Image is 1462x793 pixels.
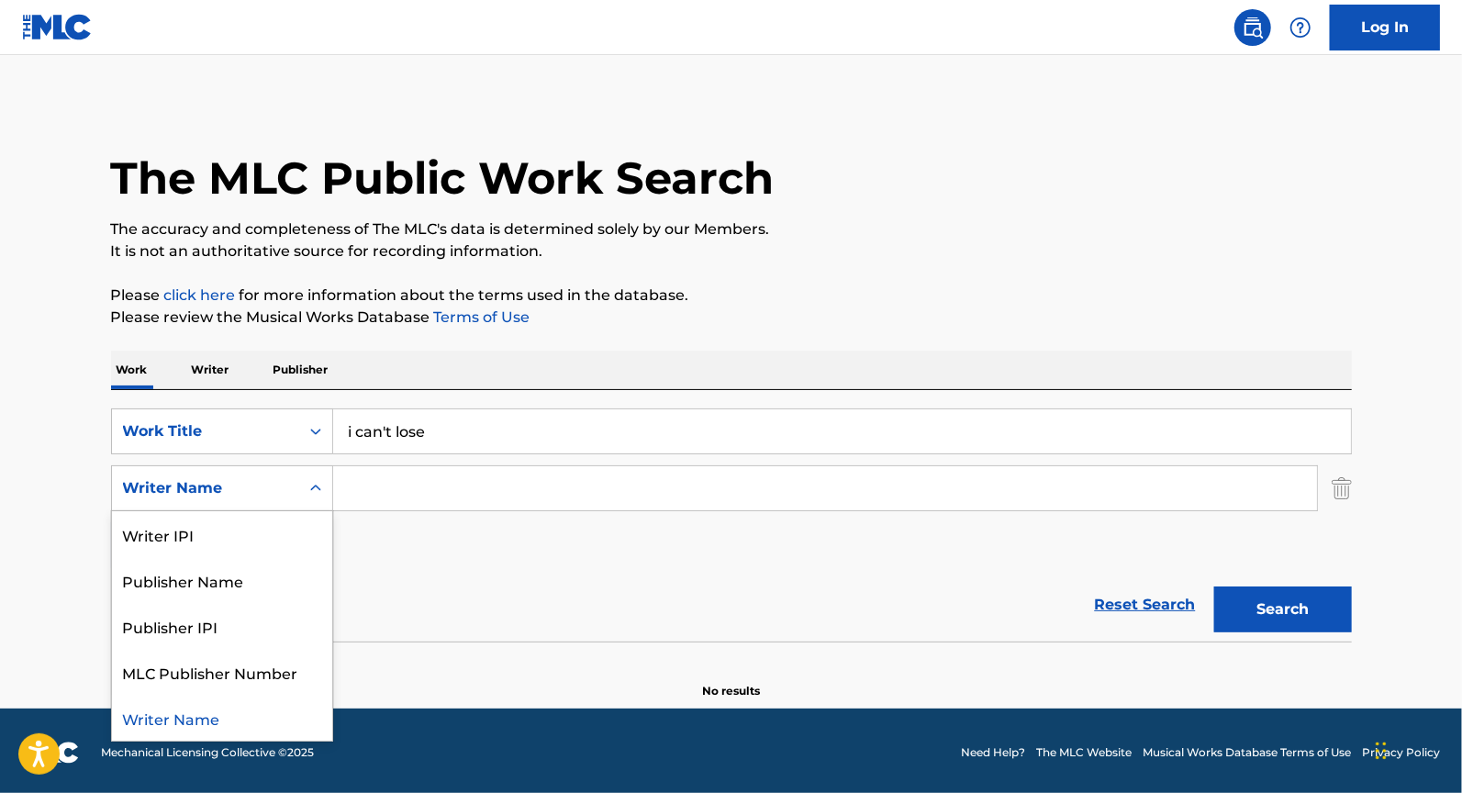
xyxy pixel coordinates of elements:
[123,477,288,499] div: Writer Name
[111,285,1352,307] p: Please for more information about the terms used in the database.
[112,603,332,649] div: Publisher IPI
[111,351,153,389] p: Work
[1234,9,1271,46] a: Public Search
[112,511,332,557] div: Writer IPI
[1370,705,1462,793] iframe: Chat Widget
[22,14,93,40] img: MLC Logo
[1143,744,1351,761] a: Musical Works Database Terms of Use
[112,695,332,741] div: Writer Name
[186,351,235,389] p: Writer
[111,408,1352,642] form: Search Form
[111,218,1352,240] p: The accuracy and completeness of The MLC's data is determined solely by our Members.
[268,351,334,389] p: Publisher
[111,151,775,206] h1: The MLC Public Work Search
[961,744,1025,761] a: Need Help?
[1332,465,1352,511] img: Delete Criterion
[430,308,530,326] a: Terms of Use
[702,661,760,699] p: No results
[111,307,1352,329] p: Please review the Musical Works Database
[1086,585,1205,625] a: Reset Search
[1282,9,1319,46] div: Help
[164,286,236,304] a: click here
[1330,5,1440,50] a: Log In
[101,744,314,761] span: Mechanical Licensing Collective © 2025
[1376,723,1387,778] div: Drag
[123,420,288,442] div: Work Title
[1362,744,1440,761] a: Privacy Policy
[1214,586,1352,632] button: Search
[112,557,332,603] div: Publisher Name
[1242,17,1264,39] img: search
[112,649,332,695] div: MLC Publisher Number
[1036,744,1132,761] a: The MLC Website
[111,240,1352,262] p: It is not an authoritative source for recording information.
[1289,17,1311,39] img: help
